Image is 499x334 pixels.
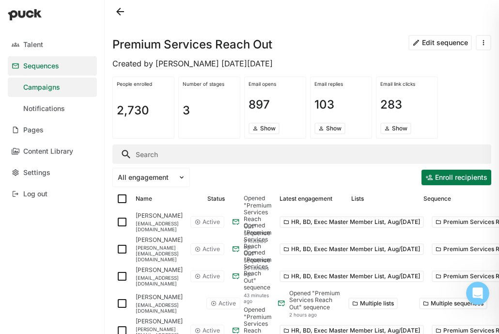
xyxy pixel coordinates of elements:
[314,123,345,134] button: Show
[466,282,489,305] iframe: Intercom live chat
[183,105,190,116] h1: 3
[136,275,183,286] div: [EMAIL_ADDRESS][DOMAIN_NAME]
[280,270,424,282] button: HR, BD, Exec Master Member List, Aug/[DATE]
[203,246,220,253] div: Active
[280,243,424,255] button: HR, BD, Exec Master Member List, Aug/[DATE]
[136,267,183,273] div: [PERSON_NAME]
[408,35,472,50] button: Edit sequence
[203,327,220,334] div: Active
[8,99,97,118] a: Notifications
[421,170,491,185] button: Enroll recipients
[23,105,65,113] div: Notifications
[289,312,341,318] div: 2 hours ago
[314,81,368,87] div: Email replies
[8,163,97,182] a: Settings
[244,249,272,291] div: Opened "Premium Services Reach Out" sequence
[183,81,236,87] div: Number of stages
[23,41,43,49] div: Talent
[136,245,183,262] div: [PERSON_NAME][EMAIL_ADDRESS][DOMAIN_NAME]
[244,222,272,264] div: Opened "Premium Services Reach Out" sequence
[112,58,491,69] div: Created by [PERSON_NAME] [DATE][DATE]
[314,99,334,111] h1: 103
[289,290,341,311] div: Opened "Premium Services Reach Out" sequence
[380,123,411,134] button: Show
[8,35,97,54] a: Talent
[112,144,491,164] input: Search
[8,78,97,97] a: Campaigns
[207,195,225,202] div: Status
[23,62,59,70] div: Sequences
[112,39,272,50] h1: Premium Services Reach Out
[244,195,272,237] div: Opened "Premium Services Reach Out" sequence
[423,195,451,202] div: Sequence
[8,120,97,140] a: Pages
[23,190,47,198] div: Log out
[218,300,236,307] div: Active
[136,237,183,243] div: [PERSON_NAME]
[136,195,152,202] div: Name
[23,169,50,177] div: Settings
[249,81,302,87] div: Email opens
[419,298,487,309] button: More options
[117,81,170,87] div: People enrolled
[23,83,60,92] div: Campaigns
[380,99,402,111] h1: 283
[8,142,97,161] a: Content Library
[280,195,332,202] div: Latest engagement
[23,126,44,134] div: Pages
[136,212,183,219] div: [PERSON_NAME]
[280,216,424,228] button: HR, BD, Exec Master Member List, Aug/[DATE]
[380,81,434,87] div: Email link clicks
[348,298,398,309] button: More options
[203,219,220,225] div: Active
[249,123,280,134] button: Show
[203,273,220,280] div: Active
[8,56,97,76] a: Sequences
[23,147,73,156] div: Content Library
[136,294,199,301] div: [PERSON_NAME]
[136,221,183,232] div: [EMAIL_ADDRESS][DOMAIN_NAME]
[136,302,199,314] div: [EMAIL_ADDRESS][DOMAIN_NAME]
[136,318,183,325] div: [PERSON_NAME]
[117,105,149,116] h1: 2,730
[351,195,364,202] div: Lists
[249,99,270,111] h1: 897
